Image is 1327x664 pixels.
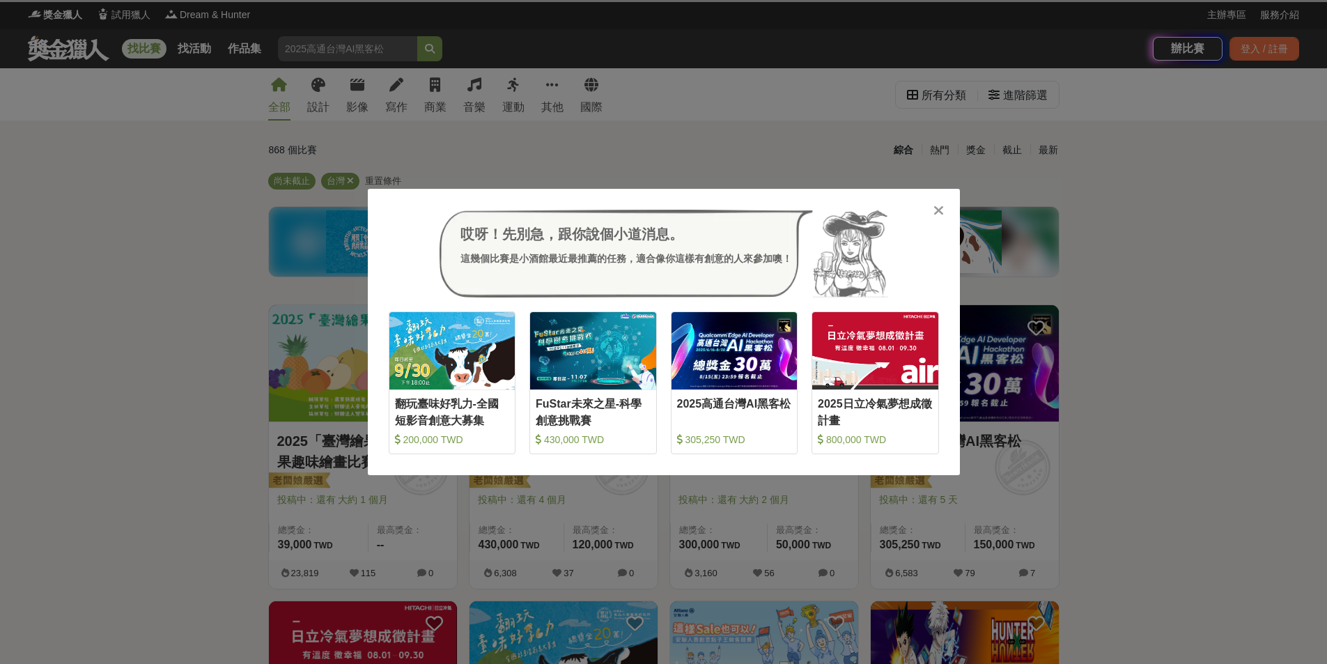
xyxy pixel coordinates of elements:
div: FuStar未來之星-科學創意挑戰賽 [536,396,651,427]
a: Cover Image翻玩臺味好乳力-全國短影音創意大募集 200,000 TWD [389,311,516,454]
img: Cover Image [389,312,515,389]
img: Cover Image [672,312,798,389]
a: Cover Image2025高通台灣AI黑客松 305,250 TWD [671,311,798,454]
img: Cover Image [812,312,938,389]
div: 2025日立冷氣夢想成徵計畫 [818,396,933,427]
img: Cover Image [530,312,656,389]
div: 翻玩臺味好乳力-全國短影音創意大募集 [395,396,510,427]
div: 430,000 TWD [536,433,651,447]
div: 這幾個比賽是小酒館最近最推薦的任務，適合像你這樣有創意的人來參加噢！ [460,252,792,266]
div: 2025高通台灣AI黑客松 [677,396,792,427]
div: 200,000 TWD [395,433,510,447]
div: 800,000 TWD [818,433,933,447]
a: Cover ImageFuStar未來之星-科學創意挑戰賽 430,000 TWD [529,311,657,454]
img: Avatar [813,210,888,298]
div: 305,250 TWD [677,433,792,447]
div: 哎呀！先別急，跟你說個小道消息。 [460,224,792,245]
a: Cover Image2025日立冷氣夢想成徵計畫 800,000 TWD [812,311,939,454]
